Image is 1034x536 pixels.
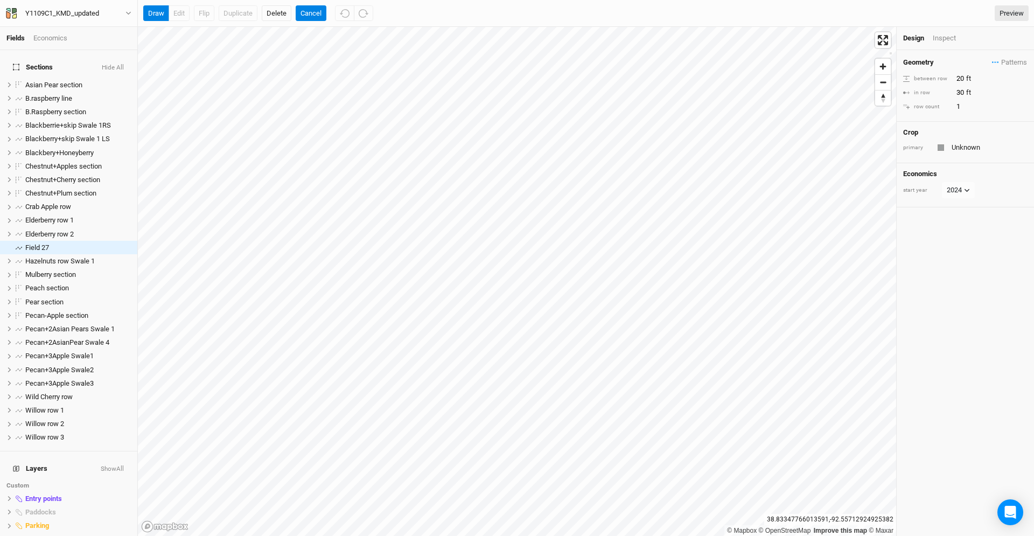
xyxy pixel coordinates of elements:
a: Maxar [869,527,893,534]
button: Y1109C1_KMD_updated [5,8,132,19]
button: draw [143,5,169,22]
button: Zoom in [875,59,891,74]
span: Willow row 3 [25,433,64,441]
span: Parking [25,521,49,530]
div: Inspect [933,33,971,43]
div: Pecan+2AsianPear Swale 4 [25,338,131,347]
div: Mulberry section [25,270,131,279]
div: Open Intercom Messenger [997,499,1023,525]
div: primary [903,144,930,152]
div: between row [903,75,951,83]
button: Flip [194,5,214,22]
div: Pecan+3Apple Swale1 [25,352,131,360]
span: Patterns [992,57,1027,68]
button: Undo (^z) [335,5,354,22]
div: Economics [33,33,67,43]
button: Reset bearing to north [875,90,891,106]
button: Hide All [101,64,124,72]
span: Pecan+2Asian Pears Swale 1 [25,325,115,333]
input: Select Crop [948,141,1028,154]
a: OpenStreetMap [759,527,811,534]
button: edit [169,5,190,22]
div: B.raspberry line [25,94,131,103]
div: Y1109C1_KMD_updated [25,8,99,19]
a: Preview [995,5,1029,22]
div: in row [903,89,951,97]
a: Fields [6,34,25,42]
div: Peach section [25,284,131,293]
div: Pecan+2Asian Pears Swale 1 [25,325,131,333]
button: ShowAll [100,465,124,473]
span: Crab Apple row [25,203,71,211]
span: Chestnut+Apples section [25,162,102,170]
span: Pecan+2AsianPear Swale 4 [25,338,109,346]
span: Pear section [25,298,64,306]
button: Duplicate [219,5,257,22]
div: Chestnut+Cherry section [25,176,131,184]
a: Mapbox [727,527,757,534]
span: Blackberrie+skip Swale 1RS [25,121,111,129]
div: Wild Cherry row [25,393,131,401]
span: Mulberry section [25,270,76,279]
span: Willow row 2 [25,420,64,428]
span: Zoom out [875,75,891,90]
a: Improve this map [814,527,867,534]
span: Pecan+3Apple Swale2 [25,366,94,374]
div: Pecan+3Apple Swale2 [25,366,131,374]
div: start year [903,186,941,194]
div: row count [903,103,951,111]
button: Zoom out [875,74,891,90]
div: Pear section [25,298,131,307]
div: Elderberry row 1 [25,216,131,225]
div: Paddocks [25,508,131,517]
button: Patterns [991,57,1028,68]
h4: Crop [903,128,918,137]
canvas: Map [138,27,896,536]
span: Pecan+3Apple Swale1 [25,352,94,360]
div: Pecan-Apple section [25,311,131,320]
div: Hazelnuts row Swale 1 [25,257,131,266]
div: Parking [25,521,131,530]
span: Wild Cherry row [25,393,73,401]
div: Chestnut+Apples section [25,162,131,171]
a: Mapbox logo [141,520,188,533]
button: Enter fullscreen [875,32,891,48]
div: Blackbery+Honeyberry [25,149,131,157]
div: Pecan+3Apple Swale3 [25,379,131,388]
span: B.Raspberry section [25,108,86,116]
span: Sections [13,63,53,72]
div: Blackberry+skip Swale 1 LS [25,135,131,143]
span: Blackbery+Honeyberry [25,149,94,157]
button: 2024 [942,182,975,198]
div: Crab Apple row [25,203,131,211]
span: Peach section [25,284,69,292]
div: Design [903,33,924,43]
div: Entry points [25,495,131,503]
span: Blackberry+skip Swale 1 LS [25,135,110,143]
div: Elderberry row 2 [25,230,131,239]
div: 38.83347766013591 , -92.55712924925382 [764,514,896,525]
span: Paddocks [25,508,56,516]
div: Blackberrie+skip Swale 1RS [25,121,131,130]
span: Hazelnuts row Swale 1 [25,257,95,265]
div: Willow row 3 [25,433,131,442]
span: Chestnut+Cherry section [25,176,100,184]
span: Willow row 1 [25,406,64,414]
span: Field 27 [25,243,49,252]
span: Elderberry row 2 [25,230,74,238]
span: Chestnut+Plum section [25,189,96,197]
span: Elderberry row 1 [25,216,74,224]
span: Asian Pear section [25,81,82,89]
div: Asian Pear section [25,81,131,89]
div: Chestnut+Plum section [25,189,131,198]
span: B.raspberry line [25,94,72,102]
span: Entry points [25,495,62,503]
h4: Economics [903,170,1028,178]
button: Cancel [296,5,326,22]
button: Delete [262,5,291,22]
span: Pecan-Apple section [25,311,88,319]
